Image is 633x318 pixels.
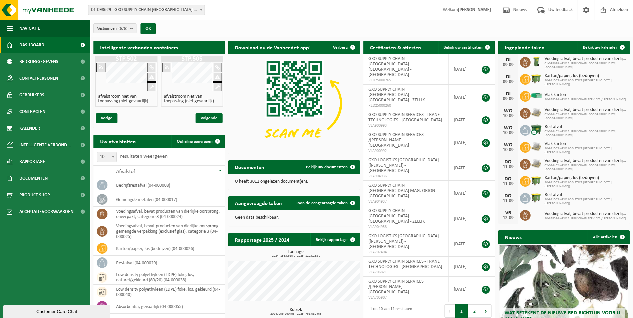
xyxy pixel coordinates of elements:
td: voedingsafval, bevat producten van dierlijke oorsprong, onverpakt, categorie 3 (04-000024) [111,207,225,221]
h2: Download nu de Vanheede+ app! [228,41,317,54]
img: LP-PA-00000-WDN-11 [531,141,542,152]
td: [DATE] [449,110,475,130]
span: 2024: 1563,619 t - 2025: 1103,168 t [232,254,360,258]
span: Bekijk uw kalender [583,45,617,50]
span: GXO SUPPLY CHAIN SERVICES /[PERSON_NAME] - [GEOGRAPHIC_DATA] [368,132,423,148]
span: Volgende [196,113,223,123]
img: WB-1100-HPE-GN-50 [531,192,542,203]
td: restafval (04-000029) [111,256,225,270]
button: OK [140,23,156,34]
img: WB-1100-HPE-GN-50 [531,175,542,186]
a: Bekijk rapportage [310,233,359,246]
span: GXO SUPPLY CHAIN [GEOGRAPHIC_DATA] [GEOGRAPHIC_DATA] - [GEOGRAPHIC_DATA] [368,56,411,77]
span: Voedingsafval, bevat producten van dierlijke oorsprong, gemengde verpakking (exc... [545,158,626,164]
img: Download de VHEPlus App [228,54,360,153]
h4: afvalstroom niet van toepassing (niet gevaarlijk) [98,94,154,104]
div: 09-09 [502,63,515,67]
img: WB-1100-HPE-GN-50 [531,73,542,84]
span: 2024: 996,260 m3 - 2025: 761,980 m3 [232,312,360,316]
h2: Nieuws [498,230,528,243]
span: Navigatie [19,20,40,37]
span: GXO LOGISTICS [GEOGRAPHIC_DATA] ([PERSON_NAME]) - [GEOGRAPHIC_DATA] [368,158,439,173]
h2: Certificaten & attesten [363,41,428,54]
span: Vlak karton [545,92,626,98]
span: 01-098629 - GXO SUPPLY CHAIN ANTWERP NV - ANTWERPEN [88,5,205,15]
div: 10-09 [502,131,515,135]
span: VLA900993 [368,123,443,128]
span: Vestigingen [97,24,127,34]
span: Voedingsafval, bevat producten van dierlijke oorsprong, onverpakt, categorie 3 [545,56,626,62]
div: 09-09 [502,80,515,84]
span: 10-911565 - GXO LOGISTICS [GEOGRAPHIC_DATA] ([PERSON_NAME]) [545,79,626,87]
span: 01-098629 - GXO SUPPLY CHAIN [GEOGRAPHIC_DATA] [GEOGRAPHIC_DATA] [545,62,626,70]
button: 1 [455,304,468,318]
span: VLA904937 [368,199,443,204]
div: DI [502,57,515,63]
span: Toon de aangevraagde taken [296,201,348,205]
td: [DATE] [449,85,475,110]
span: Bedrijfsgegevens [19,53,58,70]
span: GXO SUPPLY CHAIN [GEOGRAPHIC_DATA] [GEOGRAPHIC_DATA] - ZELLIK [368,208,425,224]
td: gemengde metalen (04-000017) [111,192,225,207]
h2: Rapportage 2025 / 2024 [228,233,296,246]
div: 10-09 [502,114,515,118]
span: 10 [97,152,117,162]
div: WO [502,108,515,114]
span: GXO SUPPLY CHAIN SERVICES /[PERSON_NAME] - [GEOGRAPHIC_DATA] [368,279,423,295]
span: GXO SUPPLY CHAIN [GEOGRAPHIC_DATA] [GEOGRAPHIC_DATA] - ZELLIK [368,87,425,103]
h2: Ingeplande taken [498,41,551,54]
span: RED25000260 [368,103,443,108]
td: [DATE] [449,277,475,302]
p: Geen data beschikbaar. [235,215,353,220]
div: DO [502,193,515,199]
div: 11-09 [502,165,515,169]
h1: STP.502 [97,56,156,62]
span: Contracten [19,103,45,120]
button: Next [481,304,492,318]
span: VLA705907 [368,295,443,300]
span: Karton/papier, los (bedrijven) [545,175,626,181]
span: 10-888324 - GXO SUPPLY CHAIN SERVICES /[PERSON_NAME] [545,217,626,221]
a: Ophaling aanvragen [172,135,224,148]
td: [DATE] [449,231,475,257]
span: Acceptatievoorwaarden [19,203,73,220]
count: (6/6) [118,26,127,31]
span: GXO SUPPLY CHAIN [GEOGRAPHIC_DATA] MAG. ORION - [GEOGRAPHIC_DATA] [368,183,437,199]
a: Bekijk uw kalender [578,41,629,54]
iframe: chat widget [3,303,111,318]
span: Documenten [19,170,48,187]
a: Alle artikelen [588,230,629,244]
td: bedrijfsrestafval (04-000008) [111,178,225,192]
span: Restafval [545,192,626,198]
div: DO [502,176,515,182]
button: Verberg [328,41,359,54]
span: GXO SUPPLY CHAIN SERVICES - TRANE TECHNOLOGIES - [GEOGRAPHIC_DATA] [368,112,442,123]
td: [DATE] [449,130,475,155]
img: WB-0140-HPE-GN-50 [531,56,542,67]
td: voedingsafval, bevat producten van dierlijke oorsprong, gemengde verpakking (exclusief glas), cat... [111,221,225,241]
div: 11-09 [502,182,515,186]
td: [DATE] [449,155,475,181]
td: [DATE] [449,257,475,277]
span: Bekijk uw certificaten [443,45,483,50]
span: VLA904936 [368,174,443,179]
h2: Documenten [228,160,271,173]
span: 10-911565 - GXO LOGISTICS [GEOGRAPHIC_DATA] ([PERSON_NAME]) [545,147,626,155]
td: [DATE] [449,54,475,85]
span: 10-911565 - GXO LOGISTICS [GEOGRAPHIC_DATA] ([PERSON_NAME]) [545,198,626,206]
span: Vorige [96,113,117,123]
button: 2 [468,304,481,318]
span: GXO SUPPLY CHAIN SERVICES - TRANE TECHNOLOGIES - [GEOGRAPHIC_DATA] [368,259,442,269]
button: Vestigingen(6/6) [93,23,136,33]
span: 10-888324 - GXO SUPPLY CHAIN SERVICES /[PERSON_NAME] [545,98,626,102]
span: 10 [97,152,116,162]
span: Intelligente verbond... [19,137,71,153]
span: 02-014402 - GXO SUPPLY CHAIN [GEOGRAPHIC_DATA] [GEOGRAPHIC_DATA] [545,113,626,121]
span: Karton/papier, los (bedrijven) [545,73,626,79]
h1: STP.505 [163,56,222,62]
td: karton/papier, los (bedrijven) (04-000026) [111,241,225,256]
td: absorbentia, gevaarlijk (04-000055) [111,299,225,314]
button: Previous [444,304,455,318]
div: 09-09 [502,97,515,101]
strong: [PERSON_NAME] [458,7,491,12]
